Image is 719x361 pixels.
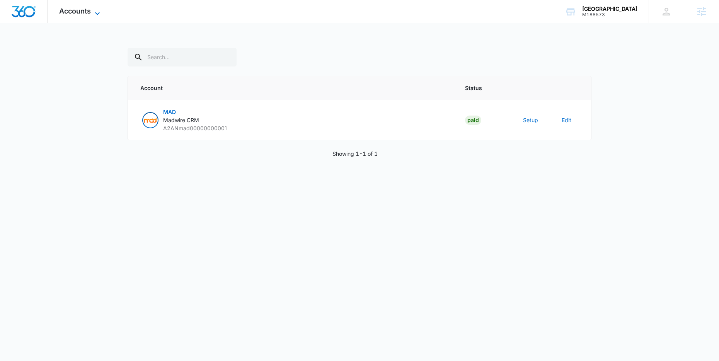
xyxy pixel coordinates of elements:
img: Madwire CRM [143,113,158,128]
p: Showing 1-1 of 1 [332,150,378,158]
span: Madwire CRM [163,117,199,123]
div: account name [582,6,637,12]
button: Setup [523,116,538,124]
button: Edit [562,116,571,124]
span: Account [140,84,446,92]
input: Search... [128,48,237,66]
div: Paid [465,116,481,125]
span: MAD [163,109,176,115]
div: account id [582,12,637,17]
span: Accounts [59,7,91,15]
span: A2ANmad00000000001 [163,125,227,131]
span: Status [465,84,504,92]
button: Madwire CRMMADMadwire CRMA2ANmad00000000001 [140,108,227,132]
